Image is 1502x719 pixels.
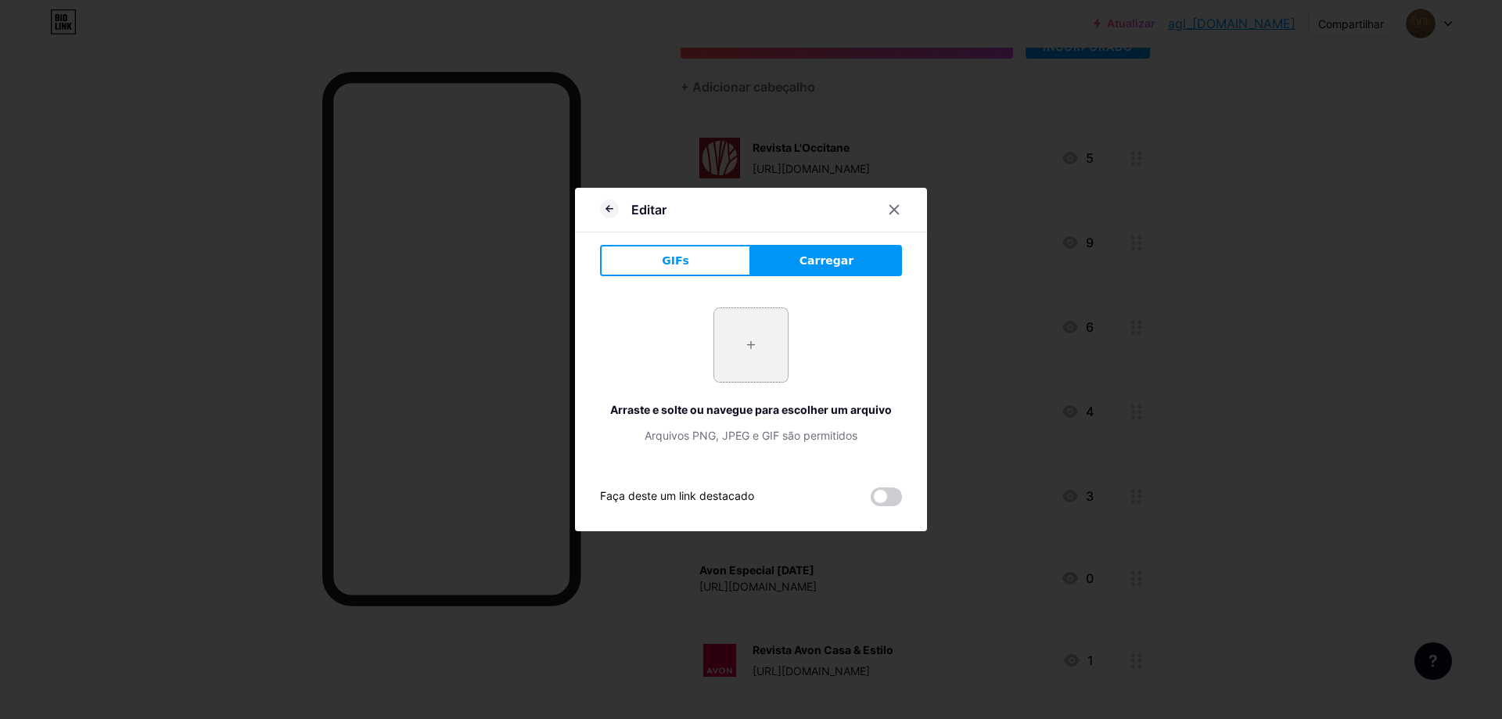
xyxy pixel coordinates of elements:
font: Carregar [800,254,853,267]
font: Faça deste um link destacado [600,489,754,502]
font: Arraste e solte ou navegue para escolher um arquivo [610,403,892,416]
font: Arquivos PNG, JPEG e GIF são permitidos [645,429,857,442]
button: Carregar [751,245,902,276]
button: GIFs [600,245,751,276]
font: GIFs [662,254,689,267]
font: Editar [631,202,667,217]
